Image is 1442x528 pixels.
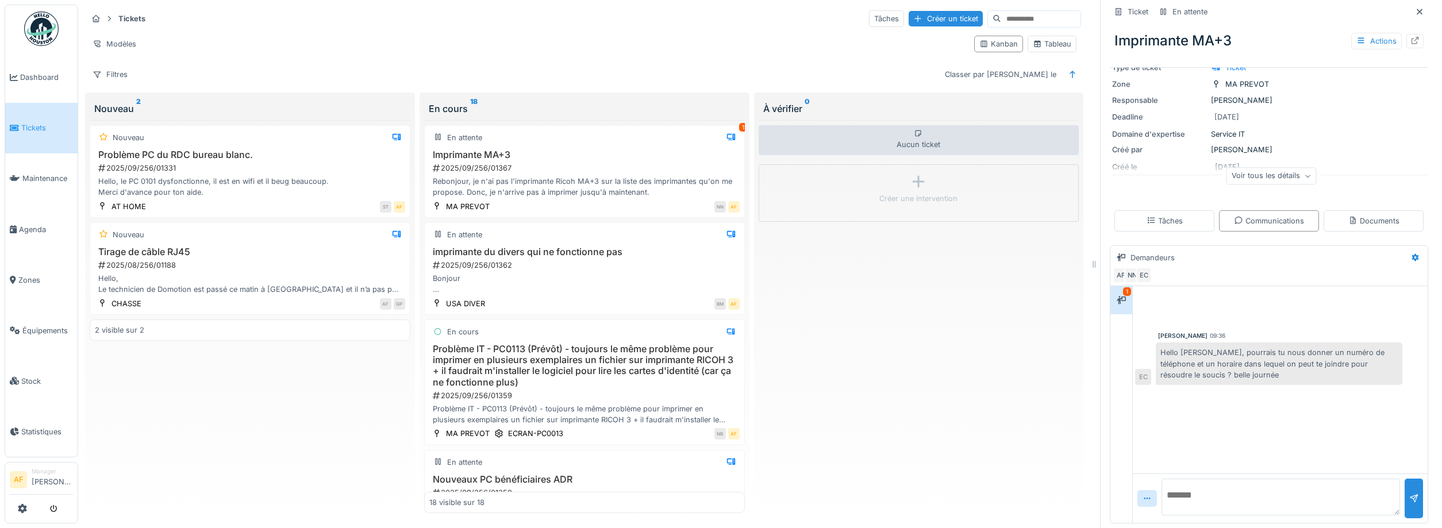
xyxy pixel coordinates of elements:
li: [PERSON_NAME] [32,467,73,492]
div: 2025/09/256/01359 [432,390,740,401]
h3: Problème IT - PC0113 (Prévôt) - toujours le même problème pour imprimer en plusieurs exemplaires ... [429,344,740,388]
div: Nouveau [113,229,144,240]
div: Problème IT - PC0113 (Prévôt) - toujours le même problème pour imprimer en plusieurs exemplaires ... [429,403,740,425]
div: En cours [429,102,740,115]
div: En attente [447,229,482,240]
div: Manager [32,467,73,476]
span: Maintenance [22,173,73,184]
div: MA PREVOT [446,201,490,212]
div: USA DIVER [446,298,485,309]
div: NN [714,201,726,213]
img: Badge_color-CXgf-gQk.svg [24,11,59,46]
div: Créer un ticket [909,11,983,26]
a: Tickets [5,103,78,153]
div: [PERSON_NAME] [1158,332,1208,340]
span: Stock [21,376,73,387]
h3: Tirage de câble RJ45 [95,246,405,257]
div: Service IT [1112,129,1426,140]
div: 2 visible sur 2 [95,325,144,336]
div: AF [1113,267,1129,283]
span: Équipements [22,325,73,336]
div: NB [714,428,726,440]
a: Dashboard [5,52,78,103]
div: BM [714,298,726,310]
li: AF [10,471,27,488]
div: Rebonjour, je n'ai pas l'imprimante Ricoh MA+3 sur la liste des imprimantes qu'on me propose. Don... [429,176,740,198]
sup: 18 [470,102,478,115]
div: 09:36 [1210,332,1225,340]
div: EC [1136,267,1152,283]
div: Actions [1351,33,1402,49]
div: MA PREVOT [1225,79,1269,90]
div: Communications [1234,215,1304,226]
div: Responsable [1112,95,1206,106]
div: Kanban [979,38,1018,49]
div: AF [394,201,405,213]
div: À vérifier [763,102,1075,115]
div: Voir tous les détails [1226,168,1317,184]
div: 2025/09/256/01367 [432,163,740,174]
a: Stock [5,356,78,406]
div: AT HOME [111,201,146,212]
div: 2025/08/256/01188 [97,260,405,271]
a: AF Manager[PERSON_NAME] [10,467,73,495]
div: En cours [447,326,479,337]
div: Ticket [1128,6,1148,17]
a: Maintenance [5,153,78,204]
div: AF [380,298,391,310]
div: 18 visible sur 18 [429,496,484,507]
div: Nouveau [94,102,406,115]
div: Domaine d'expertise [1112,129,1206,140]
div: Filtres [87,66,133,83]
strong: Tickets [114,13,150,24]
div: Deadline [1112,111,1206,122]
h3: imprimante du divers qui ne fonctionne pas [429,246,740,257]
div: 2025/09/256/01331 [97,163,405,174]
div: Classer par [PERSON_NAME] le [940,66,1062,83]
div: Hello, Le technicien de Domotion est passé ce matin à [GEOGRAPHIC_DATA] et il n’a pas pu connecte... [95,273,405,295]
div: En attente [1172,6,1208,17]
div: ECRAN-PC0013 [508,428,563,439]
div: 2025/09/256/01362 [432,260,740,271]
h3: Imprimante MA+3 [429,149,740,160]
div: GP [394,298,405,310]
div: Tâches [869,10,904,27]
div: NN [1124,267,1140,283]
div: CHASSE [111,298,141,309]
div: 2025/09/256/01358 [432,487,740,498]
div: Demandeurs [1130,252,1175,263]
div: AF [728,428,740,440]
div: MA PREVOT [446,428,490,439]
h3: Problème PC du RDC bureau blanc. [95,149,405,160]
h3: Nouveaux PC bénéficiaires ADR [429,474,740,485]
span: Zones [18,275,73,286]
div: Créer une intervention [879,193,958,204]
div: 1 [1123,287,1131,296]
sup: 2 [136,102,141,115]
sup: 0 [805,102,810,115]
div: Tableau [1033,38,1071,49]
div: [PERSON_NAME] [1112,144,1426,155]
div: AF [728,201,740,213]
a: Zones [5,255,78,305]
span: Dashboard [20,72,73,83]
div: AF [728,298,740,310]
span: Agenda [19,224,73,235]
div: ST [380,201,391,213]
div: Zone [1112,79,1206,90]
div: Bonjour Nous n'arrivons plus a faire fonctionner l'imprimante du divers merci d'avance Amandine [429,273,740,295]
div: Nouveau [113,132,144,143]
span: Statistiques [21,426,73,437]
div: Hello, le PC 0101 dysfonctionne, il est en wifi et il beug beaucoup. Merci d'avance pour ton aide. [95,176,405,198]
a: Agenda [5,204,78,255]
div: Aucun ticket [759,125,1079,155]
a: Équipements [5,305,78,356]
span: Tickets [21,122,73,133]
div: EC [1135,369,1151,385]
div: Tâches [1147,215,1183,226]
div: [DATE] [1214,111,1239,122]
div: En attente [447,132,482,143]
a: Statistiques [5,406,78,457]
div: Hello [PERSON_NAME], pourrais tu nous donner un numéro de téléphone et un horaire dans lequel on ... [1156,342,1402,385]
div: Documents [1348,215,1399,226]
